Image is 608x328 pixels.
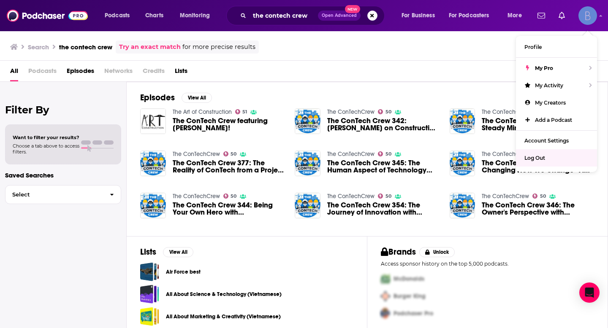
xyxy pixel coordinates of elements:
img: The ConTech Crew 346: The Owner's Perspective with Chris Heger and Salla Eckhardt [450,193,475,218]
img: The ConTech Crew 374: My Steady Mind with Dr. Seth Hickerson [450,108,475,134]
a: EpisodesView All [140,92,212,103]
span: For Business [402,10,435,22]
h2: Filter By [5,104,121,116]
span: My Pro [535,65,553,71]
span: The ConTech Crew 354: The Journey of Innovation with [PERSON_NAME] from [PERSON_NAME] [327,202,440,216]
span: Logged in as BLASTmedia [578,6,597,25]
button: Open AdvancedNew [318,11,361,21]
span: 50 [540,194,546,198]
span: 50 [231,152,236,156]
a: 50 [532,194,546,199]
a: The ConTechCrew [482,193,529,200]
span: 50 [385,194,391,198]
a: Profile [516,38,597,56]
a: All About Science & Technology (Vietnamese) [166,290,282,299]
img: The ConTech Crew 343: Changing How We Change - A Field First Approach [450,151,475,176]
span: Burger King [394,293,426,300]
span: Credits [143,64,165,81]
a: Account Settings [516,132,597,149]
a: 51 [235,109,247,114]
a: The ConTech Crew 346: The Owner's Perspective with Chris Heger and Salla Eckhardt [482,202,594,216]
span: All About Science & Technology (Vietnamese) [140,285,159,304]
ul: Show profile menu [516,36,597,172]
h2: Brands [381,247,416,257]
span: 50 [385,152,391,156]
span: More [508,10,522,22]
a: The ConTech Crew 377: The Reality of ConTech from a Project Manager with Dylan John [173,159,285,174]
span: The ConTech Crew featuring [PERSON_NAME]! [173,117,285,132]
span: All About Marketing & Creativity (Vietnamese) [140,307,159,326]
p: Access sponsor history on the top 5,000 podcasts. [381,261,594,267]
img: The ConTech Crew 345: The Human Aspect of Technology with Adam McKertcher [295,151,320,176]
button: Select [5,185,121,204]
button: open menu [443,9,502,22]
a: Try an exact match [119,42,181,52]
span: Choose a tab above to access filters. [13,143,79,155]
span: Want to filter your results? [13,134,79,140]
span: Open Advanced [322,13,357,18]
span: New [345,5,360,13]
span: Lists [175,64,187,81]
a: ListsView All [140,247,193,257]
a: Show notifications dropdown [555,8,568,23]
a: All [10,64,18,81]
a: All About Marketing & Creativity (Vietnamese) [166,312,281,321]
button: open menu [174,9,221,22]
span: The ConTech Crew 342: [PERSON_NAME] on Construction Born Digital [327,117,440,132]
span: 50 [231,194,236,198]
button: View All [163,247,193,257]
a: The ConTech Crew 343: Changing How We Change - A Field First Approach [482,159,594,174]
img: The ConTech Crew 377: The Reality of ConTech from a Project Manager with Dylan John [140,151,166,176]
a: The ConTechCrew [482,108,529,116]
a: Show notifications dropdown [534,8,548,23]
span: Podchaser Pro [394,310,433,317]
span: The ConTech Crew 377: The Reality of ConTech from a Project Manager with [PERSON_NAME] [173,159,285,174]
span: Networks [104,64,133,81]
span: 50 [385,110,391,114]
a: The ConTech Crew featuring Devon Tilly! [173,117,285,132]
div: Open Intercom Messenger [579,282,600,303]
h2: Episodes [140,92,175,103]
a: The ConTechCrew [173,193,220,200]
button: View All [182,93,212,103]
a: The Art of Construction [173,108,232,116]
a: 50 [223,194,237,199]
a: The ConTech Crew 354: The Journey of Innovation with Robert Ioanna from Syska [327,202,440,216]
a: The ConTech Crew 345: The Human Aspect of Technology with Adam McKertcher [327,159,440,174]
span: for more precise results [182,42,255,52]
a: Air Force best [166,267,201,277]
a: Episodes [67,64,94,81]
span: Charts [145,10,163,22]
a: 50 [378,109,391,114]
img: Third Pro Logo [377,305,394,322]
span: McDonalds [394,275,424,282]
button: Show profile menu [578,6,597,25]
img: The ConTech Crew 342: Dustin Burns on Construction Born Digital [295,108,320,134]
img: The ConTech Crew 344: Being Your Own Hero with Felipe Engineer-Manriquez [140,193,166,218]
h3: Search [28,43,49,51]
a: The ConTechCrew [327,108,375,116]
button: open menu [396,9,445,22]
button: Unlock [419,247,455,257]
img: Second Pro Logo [377,288,394,305]
a: The ConTech Crew 354: The Journey of Innovation with Robert Ioanna from Syska [295,193,320,218]
a: The ConTech Crew featuring Devon Tilly! [140,108,166,134]
a: Air Force best [140,262,159,281]
span: Podcasts [28,64,57,81]
a: 50 [378,194,391,199]
span: Account Settings [524,137,569,144]
input: Search podcasts, credits, & more... [250,9,318,22]
span: Monitoring [180,10,210,22]
a: Charts [140,9,168,22]
span: The ConTech Crew 345: The Human Aspect of Technology with [PERSON_NAME] [327,159,440,174]
img: First Pro Logo [377,270,394,288]
a: My Creators [516,94,597,111]
span: The ConTech Crew 374: My Steady Mind with [PERSON_NAME] [482,117,594,132]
